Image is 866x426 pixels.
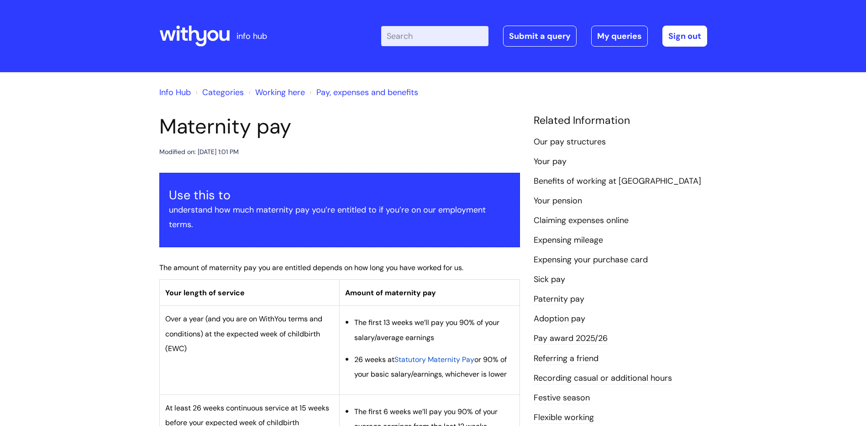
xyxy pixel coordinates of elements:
[159,263,463,272] span: The amount of maternity pay you are entitled depends on how long you have worked for us.
[503,26,577,47] a: Submit a query
[202,87,244,98] a: Categories
[534,114,707,127] h4: Related Information
[193,85,244,100] li: Solution home
[307,85,418,100] li: Pay, expenses and benefits
[534,392,590,404] a: Festive season
[662,26,707,47] a: Sign out
[534,274,565,286] a: Sick pay
[591,26,648,47] a: My queries
[354,318,499,342] span: The first 13 weeks we’ll pay you 90% of your salary/average earnings
[534,176,701,187] a: Benefits of working at [GEOGRAPHIC_DATA]
[246,85,305,100] li: Working here
[534,353,598,365] a: Referring a friend
[534,195,582,207] a: Your pension
[534,136,606,148] a: Our pay structures
[159,146,239,158] div: Modified on: [DATE] 1:01 PM
[534,254,648,266] a: Expensing your purchase card
[381,26,707,47] div: | -
[236,29,267,43] p: info hub
[534,412,594,424] a: Flexible working
[345,288,436,298] span: Amount of maternity pay
[534,156,567,168] a: Your pay
[534,333,608,345] a: Pay award 2025/26
[159,114,520,139] h1: Maternity pay
[534,234,603,246] a: Expensing mileage
[354,355,394,364] span: 26 weeks at
[394,355,474,364] a: Statutory Maternity Pay
[165,314,322,353] span: Over a year (and you are on WithYou terms and conditions) at the expected week of childbirth (EWC)
[534,373,672,384] a: Recording casual or additional hours
[534,215,629,227] a: Claiming expenses online
[165,288,245,298] span: Your length of service
[534,313,585,325] a: Adoption pay
[255,87,305,98] a: Working here
[169,188,510,202] h3: Use this to
[381,26,488,46] input: Search
[159,87,191,98] a: Info Hub
[316,87,418,98] a: Pay, expenses and benefits
[169,202,510,232] p: understand how much maternity pay you’re entitled to if you’re on our employment terms.
[534,293,584,305] a: Paternity pay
